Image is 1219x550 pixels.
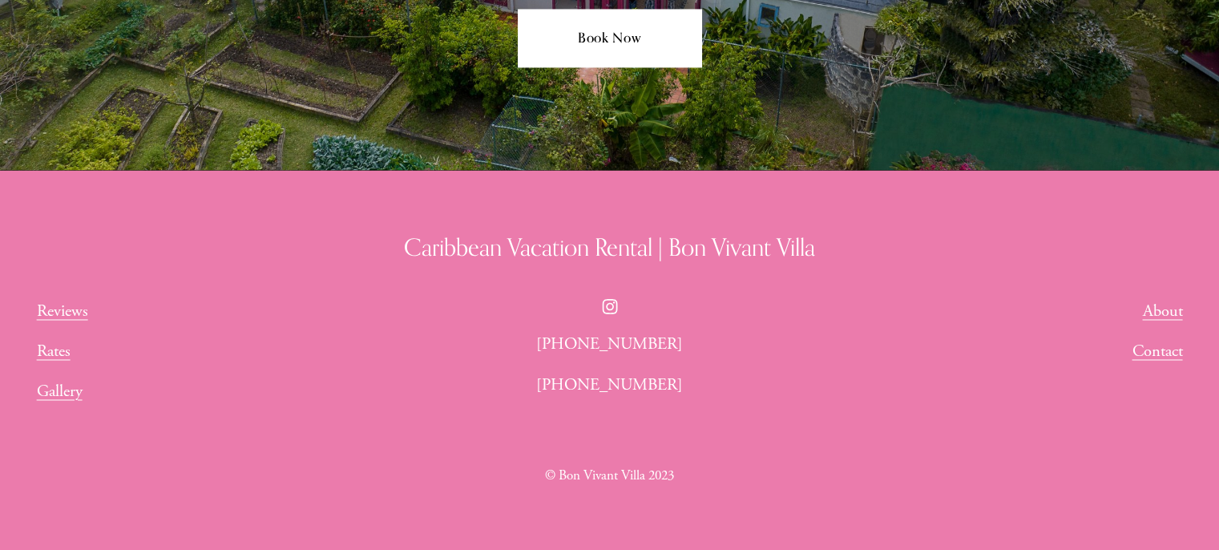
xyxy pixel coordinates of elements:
a: Gallery [37,378,83,405]
p: [PHONE_NUMBER] [470,372,749,398]
a: About [1142,298,1182,325]
a: Reviews [37,298,88,325]
a: Rates [37,338,71,365]
a: Book Now [518,9,701,67]
p: [PHONE_NUMBER] [470,331,749,358]
p: © Bon Vivant Villa 2023 [470,465,749,487]
h3: Caribbean Vacation Rental | Bon Vivant Villa [37,231,1183,264]
a: Instagram [602,298,618,314]
a: Contact [1132,338,1182,365]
